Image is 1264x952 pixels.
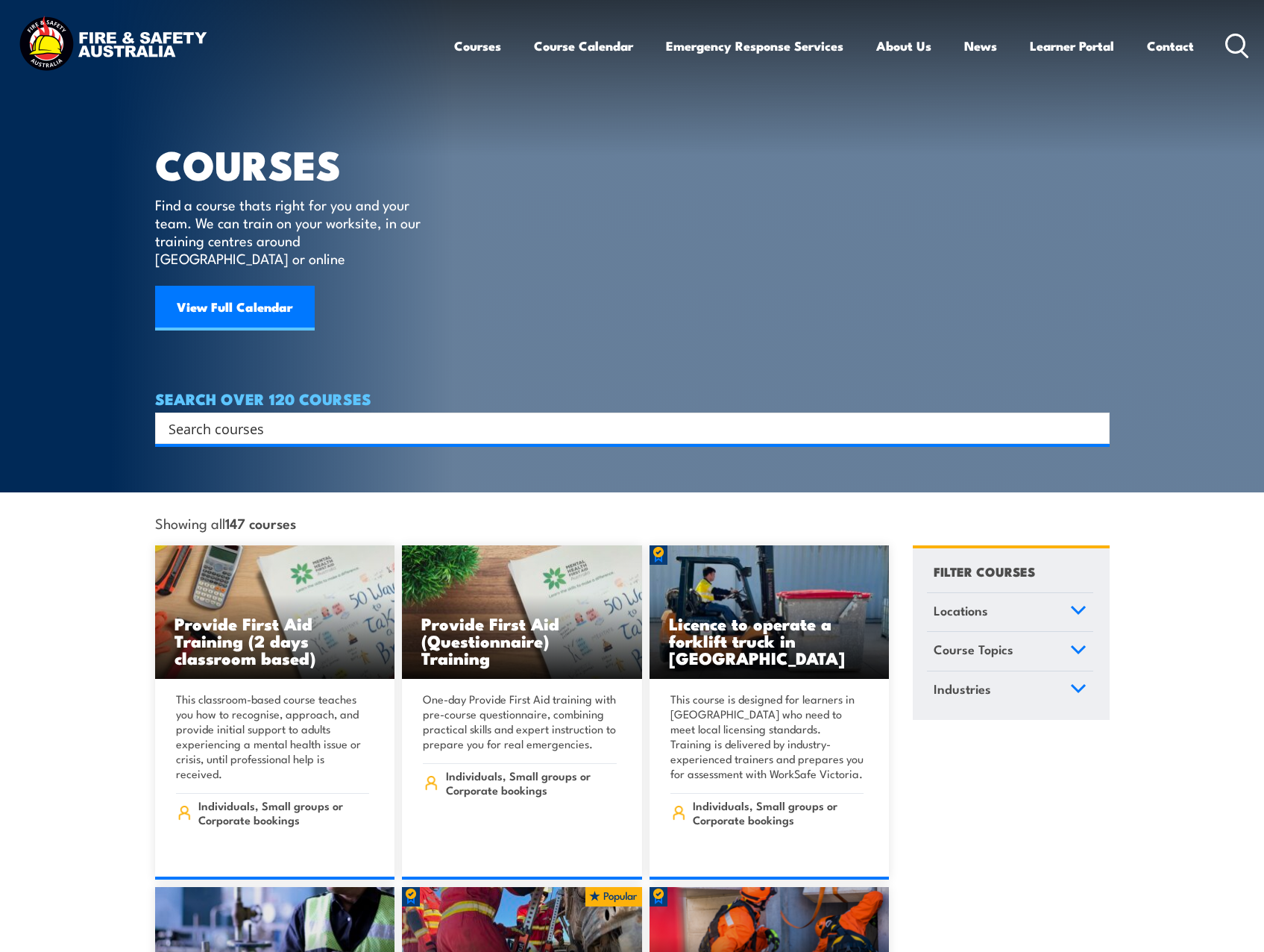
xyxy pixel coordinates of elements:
[155,195,427,267] p: Find a course thats right for you and your team. We can train on your worksite, in our training c...
[693,798,864,827] span: Individuals, Small groups or Corporate bookings
[155,545,395,680] a: Provide First Aid Training (2 days classroom based)
[172,418,1080,439] form: Search form
[155,146,442,181] h1: COURSES
[876,26,931,66] a: About Us
[155,286,315,331] a: View Full Calendar
[534,26,633,66] a: Course Calendar
[423,692,617,751] p: One-day Provide First Aid training with pre-course questionnaire, combining practical skills and ...
[446,768,617,797] span: Individuals, Small groups or Corporate bookings
[650,545,890,680] a: Licence to operate a forklift truck in [GEOGRAPHIC_DATA]
[454,26,501,66] a: Courses
[927,671,1093,710] a: Industries
[927,593,1093,632] a: Locations
[927,632,1093,671] a: Course Topics
[934,679,991,699] span: Industries
[421,615,623,666] h3: Provide First Aid (Questionnaire) Training
[934,601,988,621] span: Locations
[174,615,376,666] h3: Provide First Aid Training (2 days classroom based)
[669,615,870,666] h3: Licence to operate a forklift truck in [GEOGRAPHIC_DATA]
[1147,26,1194,66] a: Contact
[176,692,370,781] p: This classroom-based course teaches you how to recognise, approach, and provide initial support t...
[1084,418,1104,439] button: Search magnifier button
[155,515,296,530] span: Showing all
[402,545,642,680] img: Mental Health First Aid Training (Standard) – Blended Classroom
[1030,26,1114,66] a: Learner Portal
[934,639,1013,660] span: Course Topics
[650,545,890,680] img: Licence to operate a forklift truck Training
[225,513,296,533] strong: 147 courses
[155,390,1110,407] h4: SEARCH OVER 120 COURSES
[402,545,642,680] a: Provide First Aid (Questionnaire) Training
[169,417,1077,439] input: Search input
[155,545,395,680] img: Mental Health First Aid Training (Standard) – Classroom
[198,798,369,827] span: Individuals, Small groups or Corporate bookings
[934,561,1035,581] h4: FILTER COURSES
[670,692,864,781] p: This course is designed for learners in [GEOGRAPHIC_DATA] who need to meet local licensing standa...
[964,26,997,66] a: News
[666,26,843,66] a: Emergency Response Services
